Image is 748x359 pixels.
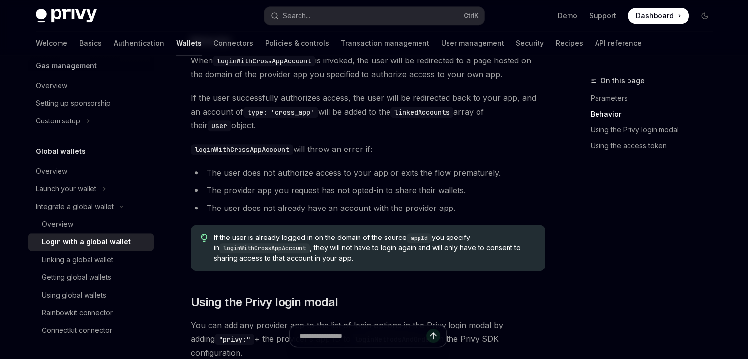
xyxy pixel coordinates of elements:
[213,31,253,55] a: Connectors
[265,31,329,55] a: Policies & controls
[36,9,97,23] img: dark logo
[114,31,164,55] a: Authentication
[42,218,73,230] div: Overview
[36,80,67,91] div: Overview
[36,165,67,177] div: Overview
[191,142,545,156] span: will throw an error if:
[36,146,86,157] h5: Global wallets
[591,138,720,153] a: Using the access token
[36,201,114,212] div: Integrate a global wallet
[264,7,484,25] button: Search...CtrlK
[42,289,106,301] div: Using global wallets
[36,183,96,195] div: Launch your wallet
[556,31,583,55] a: Recipes
[191,183,545,197] li: The provider app you request has not opted-in to share their wallets.
[36,31,67,55] a: Welcome
[595,31,642,55] a: API reference
[407,233,432,243] code: appId
[591,90,720,106] a: Parameters
[558,11,577,21] a: Demo
[191,166,545,179] li: The user does not authorize access to your app or exits the flow prematurely.
[191,201,545,215] li: The user does not already have an account with the provider app.
[201,234,208,242] svg: Tip
[299,325,426,347] input: Ask a question...
[283,10,310,22] div: Search...
[28,180,154,198] button: Launch your wallet
[42,271,111,283] div: Getting global wallets
[191,144,293,155] code: loginWithCrossAppAccount
[42,325,112,336] div: Connectkit connector
[213,56,315,66] code: loginWithCrossAppAccount
[28,304,154,322] a: Rainbowkit connector
[28,112,154,130] button: Custom setup
[441,31,504,55] a: User management
[191,91,545,132] span: If the user successfully authorizes access, the user will be redirected back to your app, and an ...
[591,106,720,122] a: Behavior
[464,12,479,20] span: Ctrl K
[42,254,113,266] div: Linking a global wallet
[219,243,310,253] code: loginWithCrossAppAccount
[42,236,131,248] div: Login with a global wallet
[28,215,154,233] a: Overview
[341,31,429,55] a: Transaction management
[214,233,535,263] span: If the user is already logged in on the domain of the source you specify in , they will not have ...
[28,198,154,215] button: Integrate a global wallet
[28,94,154,112] a: Setting up sponsorship
[176,31,202,55] a: Wallets
[243,107,318,118] code: type: 'cross_app'
[628,8,689,24] a: Dashboard
[426,329,440,343] button: Send message
[28,233,154,251] a: Login with a global wallet
[516,31,544,55] a: Security
[42,307,113,319] div: Rainbowkit connector
[191,295,338,310] span: Using the Privy login modal
[28,269,154,286] a: Getting global wallets
[591,122,720,138] a: Using the Privy login modal
[28,286,154,304] a: Using global wallets
[36,97,111,109] div: Setting up sponsorship
[28,322,154,339] a: Connectkit connector
[636,11,674,21] span: Dashboard
[390,107,453,118] code: linkedAccounts
[28,162,154,180] a: Overview
[79,31,102,55] a: Basics
[697,8,713,24] button: Toggle dark mode
[28,77,154,94] a: Overview
[589,11,616,21] a: Support
[191,54,545,81] span: When is invoked, the user will be redirected to a page hosted on the domain of the provider app y...
[208,120,231,131] code: user
[600,75,645,87] span: On this page
[36,115,80,127] div: Custom setup
[28,251,154,269] a: Linking a global wallet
